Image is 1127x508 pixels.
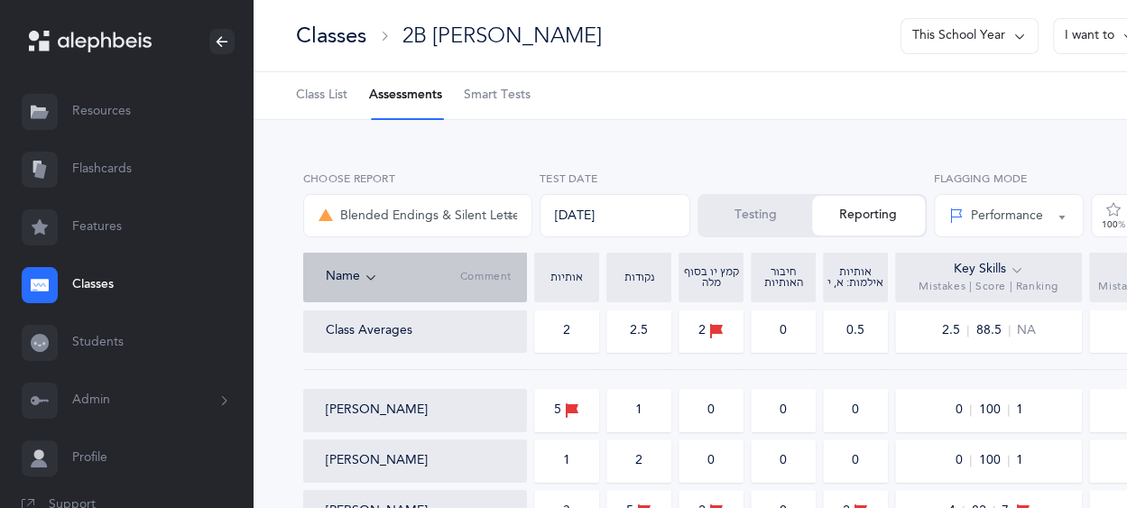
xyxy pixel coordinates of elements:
[563,322,570,340] div: 2
[780,452,787,470] div: 0
[296,87,347,105] span: Class List
[1117,219,1124,230] span: %
[611,272,667,282] div: נקודות
[563,452,570,470] div: 1
[827,266,883,288] div: אותיות אילמות: א, י
[1101,220,1124,229] div: 100
[303,194,532,237] button: Blended Endings & Silent Letters
[296,21,366,51] div: Classes
[698,321,724,341] div: 2
[975,325,1010,337] span: 88.5
[954,260,1024,280] div: Key Skills
[460,270,512,284] span: Comment
[303,171,532,187] label: Choose report
[955,455,971,466] span: 0
[1017,322,1036,340] span: NA
[554,401,579,420] div: 5
[1016,452,1023,470] span: 1
[955,404,971,416] span: 0
[630,322,648,340] div: 2.5
[755,266,811,288] div: חיבור האותיות
[919,280,1058,294] span: Mistakes | Score | Ranking
[635,402,642,420] div: 1
[326,402,428,420] button: [PERSON_NAME]
[683,266,739,288] div: קמץ יו בסוף מלה
[780,402,787,420] div: 0
[699,196,812,236] button: Testing
[1016,402,1023,420] span: 1
[539,272,595,282] div: אותיות
[326,452,428,470] button: [PERSON_NAME]
[978,455,1009,466] span: 100
[402,21,602,51] div: 2B [PERSON_NAME]
[540,194,690,237] div: [DATE]
[540,171,690,187] label: Test Date
[707,402,715,420] div: 0
[319,205,517,226] div: Blended Endings & Silent Letters
[326,322,412,340] div: Class Averages
[901,18,1039,54] button: This School Year
[934,194,1085,237] button: Performance
[635,452,642,470] div: 2
[934,171,1085,187] label: Flagging Mode
[707,452,715,470] div: 0
[464,87,531,105] span: Smart Tests
[780,322,787,340] div: 0
[852,402,859,420] div: 0
[941,325,968,337] span: 2.5
[852,452,859,470] div: 0
[949,207,1043,226] div: Performance
[846,322,864,340] div: 0.5
[978,404,1009,416] span: 100
[326,267,460,287] div: Name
